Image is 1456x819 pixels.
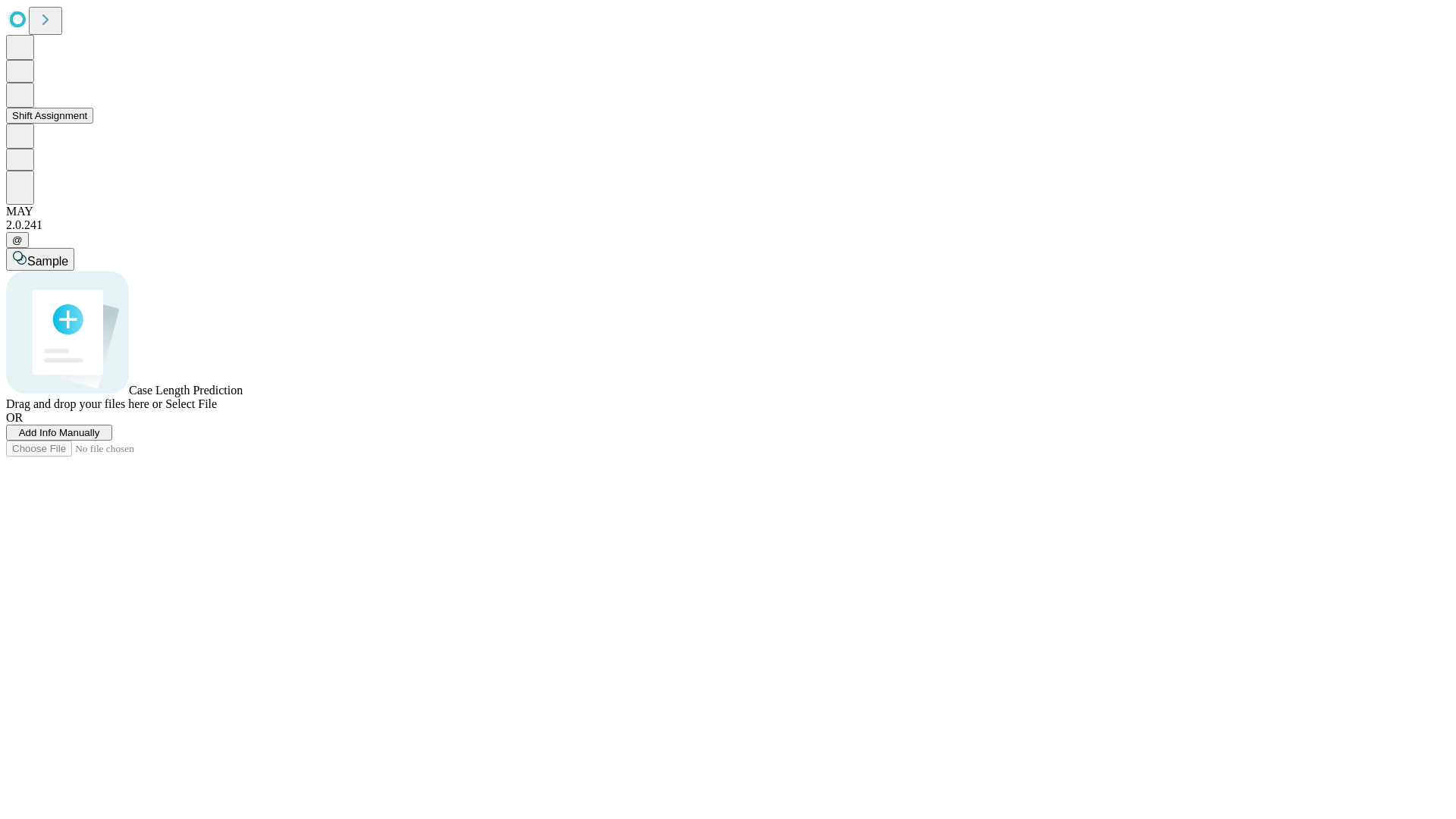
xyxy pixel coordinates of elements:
[6,397,162,410] span: Drag and drop your files here or
[27,255,68,268] span: Sample
[129,384,243,397] span: Case Length Prediction
[6,248,74,271] button: Sample
[165,397,217,410] span: Select File
[19,427,100,438] span: Add Info Manually
[6,425,112,441] button: Add Info Manually
[6,232,29,248] button: @
[6,205,1450,218] div: MAY
[6,411,23,424] span: OR
[12,234,23,246] span: @
[6,218,1450,232] div: 2.0.241
[6,108,93,124] button: Shift Assignment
